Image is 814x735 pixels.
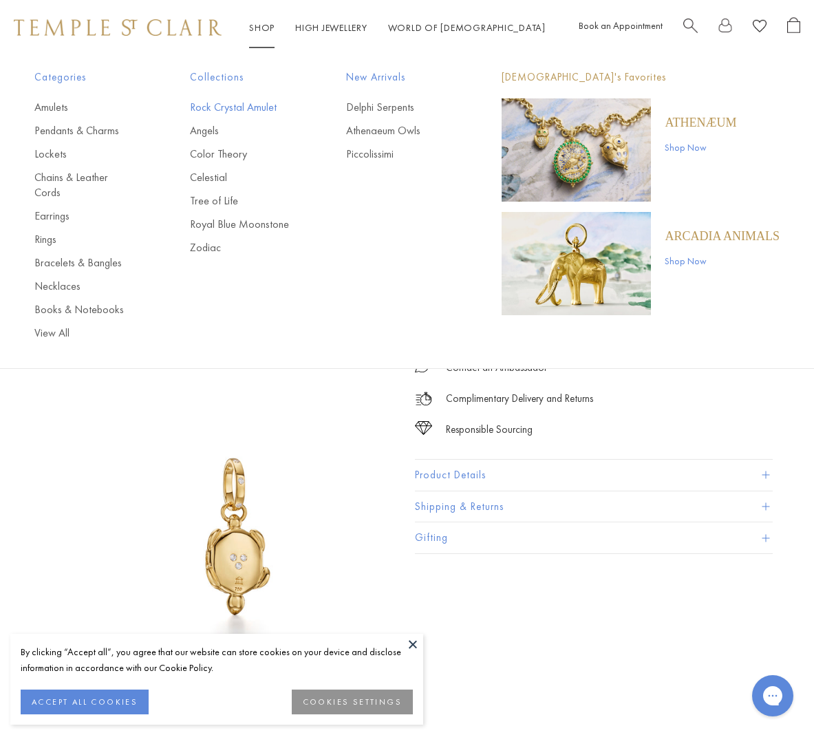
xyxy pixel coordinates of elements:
[34,123,135,138] a: Pendants & Charms
[415,522,773,553] button: Gifting
[34,232,135,247] a: Rings
[34,279,135,294] a: Necklaces
[190,100,290,115] a: Rock Crystal Amulet
[415,491,773,522] button: Shipping & Returns
[295,21,367,34] a: High JewelleryHigh Jewellery
[346,147,447,162] a: Piccolissimi
[346,100,447,115] a: Delphi Serpents
[745,670,800,721] iframe: Gorgias live chat messenger
[34,147,135,162] a: Lockets
[415,390,432,407] img: icon_delivery.svg
[415,421,432,435] img: icon_sourcing.svg
[190,240,290,255] a: Zodiac
[190,69,290,86] span: Collections
[69,374,394,700] img: 18K Emerald Pavé Turtle Locket
[14,19,222,36] img: Temple St. Clair
[665,115,736,130] a: Athenæum
[346,123,447,138] a: Athenaeum Owls
[346,69,447,86] span: New Arrivals
[292,690,413,714] button: COOKIES SETTINGS
[446,421,533,438] div: Responsible Sourcing
[579,19,663,32] a: Book an Appointment
[34,170,135,200] a: Chains & Leather Cords
[190,217,290,232] a: Royal Blue Moonstone
[34,209,135,224] a: Earrings
[665,228,780,244] a: ARCADIA ANIMALS
[34,302,135,317] a: Books & Notebooks
[753,17,767,39] a: View Wishlist
[446,390,593,407] p: Complimentary Delivery and Returns
[190,193,290,209] a: Tree of Life
[249,19,546,36] nav: Main navigation
[388,21,546,34] a: World of [DEMOGRAPHIC_DATA]World of [DEMOGRAPHIC_DATA]
[21,690,149,714] button: ACCEPT ALL COOKIES
[34,326,135,341] a: View All
[190,170,290,185] a: Celestial
[502,69,780,86] p: [DEMOGRAPHIC_DATA]'s Favorites
[21,644,413,676] div: By clicking “Accept all”, you agree that our website can store cookies on your device and disclos...
[665,253,780,268] a: Shop Now
[190,123,290,138] a: Angels
[34,255,135,270] a: Bracelets & Bangles
[249,21,275,34] a: ShopShop
[665,140,736,155] a: Shop Now
[415,460,773,491] button: Product Details
[787,17,800,39] a: Open Shopping Bag
[190,147,290,162] a: Color Theory
[683,17,698,39] a: Search
[34,69,135,86] span: Categories
[34,100,135,115] a: Amulets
